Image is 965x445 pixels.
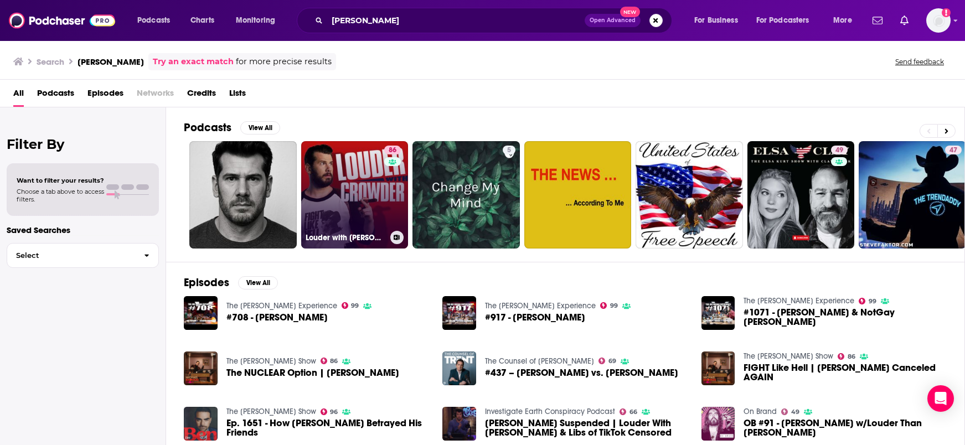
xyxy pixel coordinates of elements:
a: #708 - Steven Crowder [184,296,218,330]
a: The Joe Rogan Experience [226,301,337,311]
a: All [13,84,24,107]
span: 49 [835,145,843,156]
a: On Brand [744,407,777,416]
span: OB #91 - [PERSON_NAME] w/Louder Than [PERSON_NAME] [744,418,947,437]
span: 99 [869,299,876,304]
button: Show profile menu [926,8,951,33]
a: Try an exact match [153,55,234,68]
span: FIGHT Like Hell | [PERSON_NAME] Canceled AGAIN [744,363,947,382]
button: Send feedback [892,57,947,66]
a: 69 [598,358,616,364]
a: #437 – Steven Crowder vs. Pope Francis [442,351,476,385]
button: open menu [228,12,290,29]
a: OB #91 - Steven Crowder w/Louder Than Crowder [744,418,947,437]
span: For Podcasters [756,13,809,28]
img: #917 - Steven Crowder [442,296,476,330]
span: Want to filter your results? [17,177,104,184]
span: Charts [190,13,214,28]
button: open menu [749,12,825,29]
span: 47 [949,145,957,156]
span: #917 - [PERSON_NAME] [485,313,585,322]
span: 66 [629,410,637,415]
a: Credits [187,84,216,107]
a: Show notifications dropdown [896,11,913,30]
button: Open AdvancedNew [585,14,641,27]
span: Select [7,252,135,259]
img: User Profile [926,8,951,33]
a: 96 [321,408,338,415]
a: #437 – Steven Crowder vs. Pope Francis [485,368,678,377]
span: Networks [137,84,174,107]
a: 5 [412,141,520,249]
span: Logged in as SimonElement [926,8,951,33]
span: Choose a tab above to access filters. [17,188,104,203]
img: Ep. 1651 - How Steven Crowder Betrayed His Friends [184,407,218,441]
a: 86 [838,353,855,360]
a: FIGHT Like Hell | Steven Crowder Canceled AGAIN [744,363,947,382]
span: 86 [330,359,338,364]
span: 96 [330,410,338,415]
img: FIGHT Like Hell | Steven Crowder Canceled AGAIN [701,351,735,385]
a: Steven Crowder Suspended | Louder With Crowder & Libs of TikTok Censored [485,418,688,437]
a: 49 [781,408,799,415]
span: 99 [351,303,359,308]
button: View All [238,276,278,289]
span: Monitoring [236,13,275,28]
span: Ep. 1651 - How [PERSON_NAME] Betrayed His Friends [226,418,430,437]
div: Open Intercom Messenger [927,385,954,412]
a: #708 - Steven Crowder [226,313,328,322]
span: #708 - [PERSON_NAME] [226,313,328,322]
a: 5 [503,146,515,154]
span: 86 [389,145,396,156]
span: Open Advanced [590,18,636,23]
span: #1071 - [PERSON_NAME] & NotGay [PERSON_NAME] [744,308,947,327]
a: 86 [321,358,338,364]
a: Episodes [87,84,123,107]
h3: Louder with [PERSON_NAME] [306,233,386,242]
h3: [PERSON_NAME] [78,56,144,67]
a: Investigate Earth Conspiracy Podcast [485,407,615,416]
a: The Michael Knowles Show [226,356,316,366]
a: The Counsel of Trent [485,356,594,366]
a: 66 [620,408,637,415]
span: More [833,13,852,28]
button: open menu [130,12,184,29]
a: Podcasts [37,84,74,107]
button: open menu [825,12,866,29]
a: 49 [747,141,855,249]
a: Charts [183,12,221,29]
a: The Joe Rogan Experience [485,301,596,311]
button: View All [240,121,280,134]
h2: Filter By [7,136,159,152]
a: Show notifications dropdown [868,11,887,30]
a: 99 [859,298,876,304]
a: Ep. 1651 - How Steven Crowder Betrayed His Friends [226,418,430,437]
span: The NUCLEAR Option | [PERSON_NAME] [226,368,399,377]
span: [PERSON_NAME] Suspended | Louder With [PERSON_NAME] & Libs of TikTok Censored [485,418,688,437]
svg: Add a profile image [942,8,951,17]
img: The NUCLEAR Option | Steven Crowder [184,351,218,385]
a: The Ben Shapiro Show [226,407,316,416]
button: open menu [687,12,752,29]
span: 99 [610,303,618,308]
a: The Joe Rogan Experience [744,296,854,306]
a: The Michael Knowles Show [744,351,833,361]
img: OB #91 - Steven Crowder w/Louder Than Crowder [701,407,735,441]
h3: Search [37,56,64,67]
span: New [620,7,640,17]
span: 5 [507,145,511,156]
a: #1071 - Steven Crowder & NotGay Jared [701,296,735,330]
span: For Business [694,13,738,28]
img: Podchaser - Follow, Share and Rate Podcasts [9,10,115,31]
img: Steven Crowder Suspended | Louder With Crowder & Libs of TikTok Censored [442,407,476,441]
